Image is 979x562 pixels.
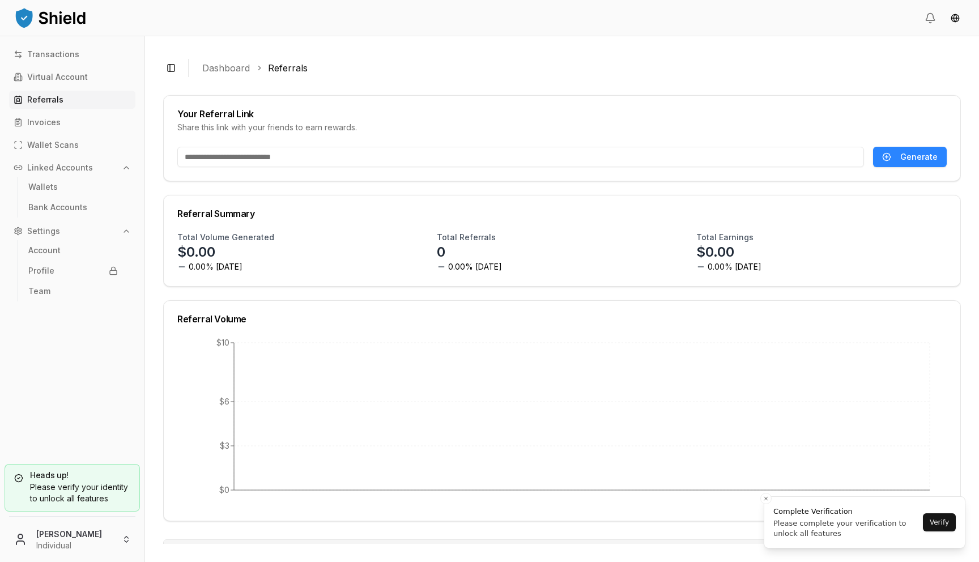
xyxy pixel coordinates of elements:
[760,493,772,504] button: Close toast
[216,338,229,347] tspan: $10
[27,118,61,126] p: Invoices
[5,521,140,557] button: [PERSON_NAME]Individual
[27,141,79,149] p: Wallet Scans
[9,113,135,131] a: Invoices
[24,282,122,300] a: Team
[202,61,250,75] a: Dashboard
[773,518,920,539] div: Please complete your verification to unlock all features
[9,91,135,109] a: Referrals
[24,241,122,259] a: Account
[28,203,87,211] p: Bank Accounts
[27,227,60,235] p: Settings
[14,471,130,479] h5: Heads up!
[27,50,79,58] p: Transactions
[448,261,502,273] span: 0.00% [DATE]
[189,261,242,273] span: 0.00% [DATE]
[36,540,113,551] p: Individual
[696,232,754,243] h3: Total Earnings
[900,151,938,163] span: Generate
[9,159,135,177] button: Linked Accounts
[28,287,50,295] p: Team
[177,232,274,243] h3: Total Volume Generated
[9,222,135,240] button: Settings
[220,441,229,450] tspan: $3
[177,209,947,218] div: Referral Summary
[36,528,113,540] p: [PERSON_NAME]
[696,243,734,261] p: $0.00
[9,45,135,63] a: Transactions
[24,262,122,280] a: Profile
[5,464,140,512] a: Heads up!Please verify your identity to unlock all features
[24,178,122,196] a: Wallets
[28,246,61,254] p: Account
[177,243,215,261] p: $0.00
[873,147,947,167] button: Generate
[708,261,761,273] span: 0.00% [DATE]
[28,183,58,191] p: Wallets
[27,164,93,172] p: Linked Accounts
[923,513,956,531] button: Verify
[27,96,63,104] p: Referrals
[177,314,947,323] div: Referral Volume
[219,397,229,406] tspan: $6
[437,232,496,243] h3: Total Referrals
[9,68,135,86] a: Virtual Account
[14,482,130,504] div: Please verify your identity to unlock all features
[773,506,920,517] div: Complete Verification
[14,6,87,29] img: ShieldPay Logo
[202,61,952,75] nav: breadcrumb
[219,485,229,495] tspan: $0
[177,109,947,118] div: Your Referral Link
[27,73,88,81] p: Virtual Account
[268,61,308,75] a: Referrals
[9,136,135,154] a: Wallet Scans
[28,267,54,275] p: Profile
[24,198,122,216] a: Bank Accounts
[437,243,445,261] p: 0
[177,122,947,133] div: Share this link with your friends to earn rewards.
